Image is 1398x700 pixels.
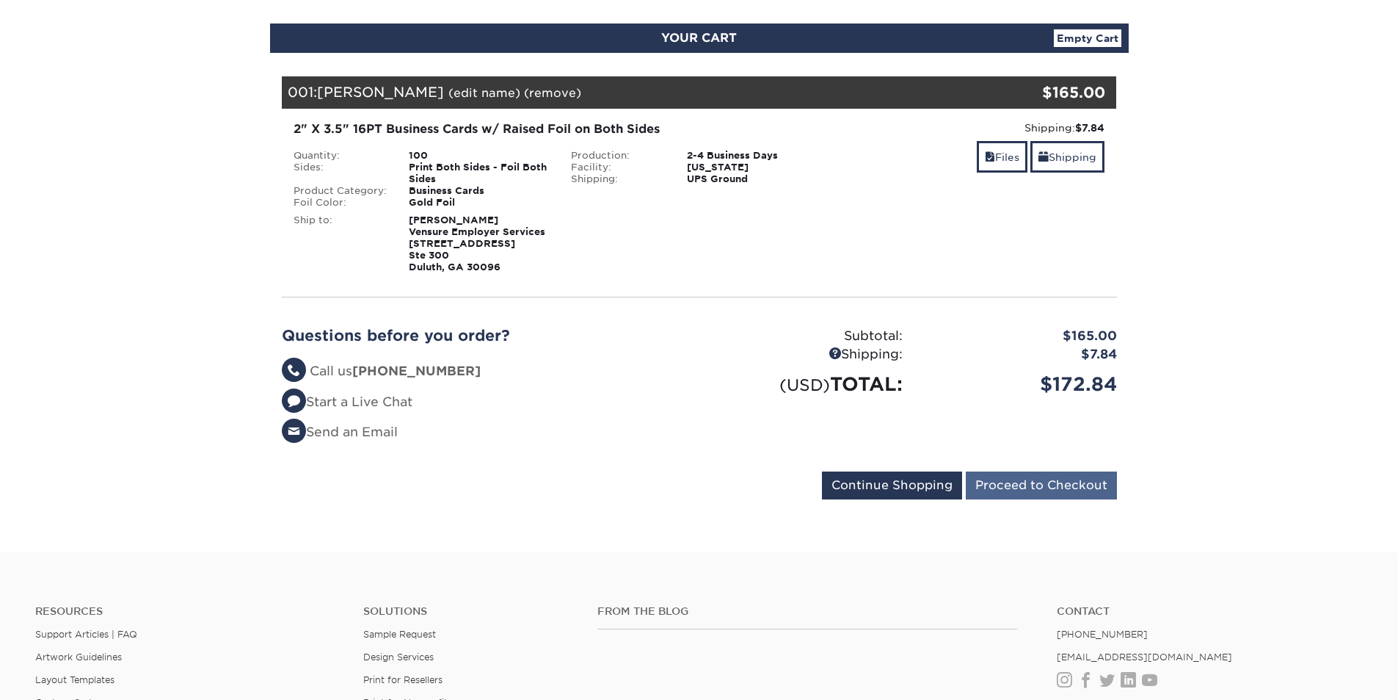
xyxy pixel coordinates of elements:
a: Layout Templates [35,674,114,685]
div: Business Cards [398,185,560,197]
div: 2" X 3.5" 16PT Business Cards w/ Raised Foil on Both Sides [294,120,827,138]
small: (USD) [779,375,830,394]
div: Quantity: [283,150,398,162]
h4: Solutions [363,605,575,618]
div: Gold Foil [398,197,560,209]
span: YOUR CART [661,31,737,45]
div: Sides: [283,162,398,185]
div: Product Category: [283,185,398,197]
a: Artwork Guidelines [35,652,122,663]
strong: [PHONE_NUMBER] [352,364,481,378]
div: $7.84 [914,345,1128,364]
span: [PERSON_NAME] [317,84,444,100]
div: Shipping: [849,120,1105,135]
h4: Resources [35,605,341,618]
div: $165.00 [914,327,1128,346]
div: Shipping: [699,345,914,364]
div: Production: [560,150,676,162]
a: Sample Request [363,629,436,640]
div: UPS Ground [676,173,838,185]
a: [EMAIL_ADDRESS][DOMAIN_NAME] [1057,652,1232,663]
div: 100 [398,150,560,162]
div: Subtotal: [699,327,914,346]
div: 2-4 Business Days [676,150,838,162]
h4: From the Blog [597,605,1017,618]
div: TOTAL: [699,370,914,398]
a: (remove) [524,86,581,100]
a: Files [977,141,1027,173]
div: Ship to: [283,214,398,273]
a: Contact [1057,605,1363,618]
a: Shipping [1030,141,1104,173]
li: Call us [282,362,688,381]
div: $165.00 [977,82,1106,104]
input: Proceed to Checkout [966,472,1117,499]
strong: [PERSON_NAME] Vensure Employer Services [STREET_ADDRESS] Ste 300 Duluth, GA 30096 [409,214,545,273]
a: (edit name) [448,86,520,100]
div: Facility: [560,162,676,173]
a: Empty Cart [1054,29,1121,47]
input: Continue Shopping [822,472,962,499]
a: [PHONE_NUMBER] [1057,629,1148,640]
a: Design Services [363,652,434,663]
div: $172.84 [914,370,1128,398]
a: Support Articles | FAQ [35,629,137,640]
h2: Questions before you order? [282,327,688,344]
a: Start a Live Chat [282,394,412,409]
a: Send an Email [282,425,398,439]
strong: $7.84 [1075,122,1104,134]
div: Print Both Sides - Foil Both Sides [398,162,560,185]
div: Shipping: [560,173,676,185]
span: shipping [1038,151,1049,163]
div: Foil Color: [283,197,398,209]
div: 001: [282,76,977,109]
a: Print for Resellers [363,674,443,685]
span: files [985,151,995,163]
div: [US_STATE] [676,162,838,173]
